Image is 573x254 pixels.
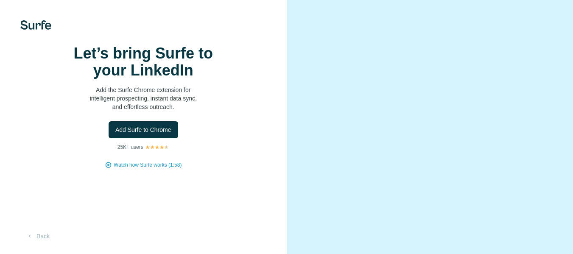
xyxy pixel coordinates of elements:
[59,45,228,79] h1: Let’s bring Surfe to your LinkedIn
[145,145,169,150] img: Rating Stars
[20,229,56,244] button: Back
[114,161,182,169] button: Watch how Surfe works (1:58)
[59,86,228,111] p: Add the Surfe Chrome extension for intelligent prospecting, instant data sync, and effortless out...
[117,143,143,151] p: 25K+ users
[115,126,171,134] span: Add Surfe to Chrome
[20,20,51,30] img: Surfe's logo
[109,121,178,138] button: Add Surfe to Chrome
